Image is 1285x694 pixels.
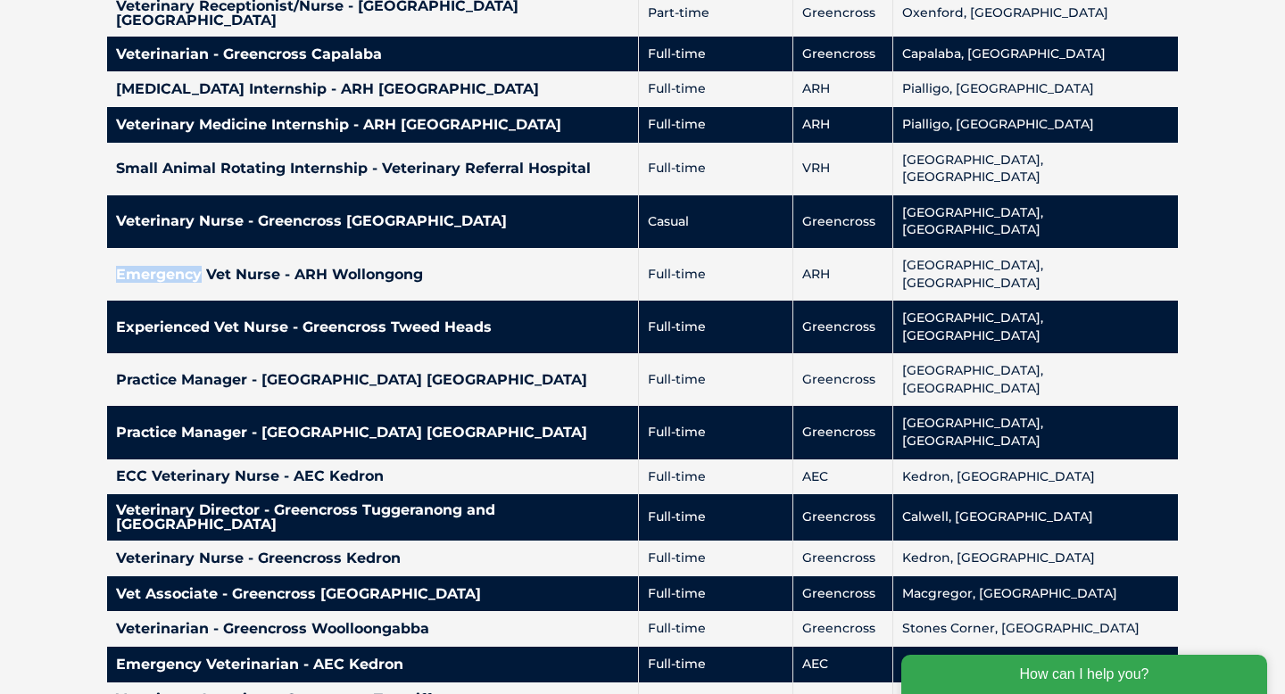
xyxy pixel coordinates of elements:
td: Greencross [792,195,892,248]
td: Full-time [638,406,792,459]
h4: Veterinarian - Greencross Woolloongabba [116,622,629,636]
td: Full-time [638,541,792,576]
td: Greencross [792,576,892,612]
td: VRH [792,143,892,195]
td: Greencross [792,541,892,576]
td: Kedron, [GEOGRAPHIC_DATA] [892,541,1178,576]
td: Greencross [792,37,892,72]
td: Pialligo, [GEOGRAPHIC_DATA] [892,107,1178,143]
td: [GEOGRAPHIC_DATA], [GEOGRAPHIC_DATA] [892,143,1178,195]
h4: Veterinarian - Greencross Capalaba [116,47,629,62]
td: Full-time [638,494,792,541]
td: Pialligo, [GEOGRAPHIC_DATA] [892,71,1178,107]
h4: Vet Associate - Greencross [GEOGRAPHIC_DATA] [116,587,629,601]
td: Full-time [638,107,792,143]
td: [GEOGRAPHIC_DATA], [GEOGRAPHIC_DATA] [892,195,1178,248]
td: Full-time [638,576,792,612]
td: Full-time [638,248,792,301]
h4: Practice Manager - [GEOGRAPHIC_DATA] [GEOGRAPHIC_DATA] [116,425,629,440]
h4: ECC Veterinary Nurse - AEC Kedron [116,469,629,483]
h4: Practice Manager - [GEOGRAPHIC_DATA] [GEOGRAPHIC_DATA] [116,373,629,387]
td: Casual [638,195,792,248]
h4: Veterinary Director - Greencross Tuggeranong and [GEOGRAPHIC_DATA] [116,503,629,532]
td: ARH [792,107,892,143]
td: Full-time [638,353,792,406]
td: [GEOGRAPHIC_DATA], [GEOGRAPHIC_DATA] [892,248,1178,301]
h4: Emergency Veterinarian - AEC Kedron [116,657,629,672]
td: Macgregor, [GEOGRAPHIC_DATA] [892,576,1178,612]
td: Greencross [792,406,892,459]
td: Full-time [638,459,792,495]
td: ARH [792,248,892,301]
td: Greencross [792,611,892,647]
h4: Emergency Vet Nurse - ARH Wollongong [116,268,629,282]
td: Calwell, [GEOGRAPHIC_DATA] [892,494,1178,541]
h4: Veterinary Nurse - Greencross [GEOGRAPHIC_DATA] [116,214,629,228]
h4: Veterinary Nurse - Greencross Kedron [116,551,629,566]
td: AEC [792,459,892,495]
h4: Veterinary Medicine Internship - ARH [GEOGRAPHIC_DATA] [116,118,629,132]
td: Stones Corner, [GEOGRAPHIC_DATA] [892,611,1178,647]
td: Full-time [638,647,792,682]
td: Full-time [638,143,792,195]
td: Full-time [638,37,792,72]
td: [GEOGRAPHIC_DATA], [GEOGRAPHIC_DATA] [892,406,1178,459]
td: AEC [792,647,892,682]
h4: Small Animal Rotating Internship - Veterinary Referral Hospital [116,161,629,176]
td: Greencross [792,494,892,541]
td: Greencross [792,353,892,406]
td: [GEOGRAPHIC_DATA], [GEOGRAPHIC_DATA] [892,353,1178,406]
td: ARH [792,71,892,107]
td: Greencross [792,301,892,353]
td: Full-time [638,611,792,647]
h4: Experienced Vet Nurse - Greencross Tweed Heads [116,320,629,335]
td: Kedron, [GEOGRAPHIC_DATA] [892,459,1178,495]
div: How can I help you? [11,11,377,50]
td: Full-time [638,301,792,353]
h4: [MEDICAL_DATA] Internship - ARH [GEOGRAPHIC_DATA] [116,82,629,96]
td: [GEOGRAPHIC_DATA], [GEOGRAPHIC_DATA] [892,301,1178,353]
td: Capalaba, [GEOGRAPHIC_DATA] [892,37,1178,72]
td: Full-time [638,71,792,107]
